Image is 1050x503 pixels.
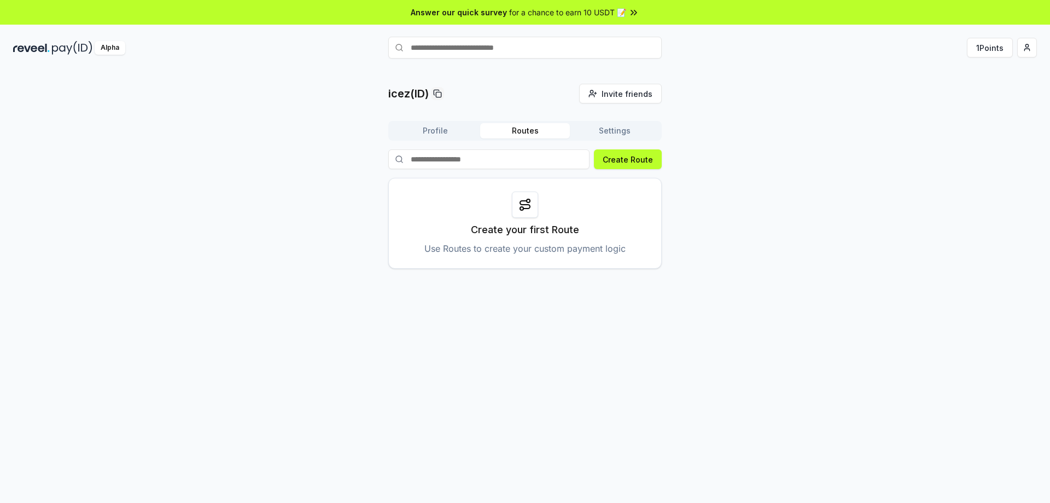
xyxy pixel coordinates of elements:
span: Invite friends [602,88,652,100]
button: Settings [570,123,660,138]
span: Answer our quick survey [411,7,507,18]
button: 1Points [967,38,1013,57]
button: Routes [480,123,570,138]
p: icez(ID) [388,86,429,101]
button: Invite friends [579,84,662,103]
button: Create Route [594,149,662,169]
p: Create your first Route [471,222,579,238]
img: pay_id [52,41,92,55]
span: for a chance to earn 10 USDT 📝 [509,7,626,18]
button: Profile [390,123,480,138]
div: Alpha [95,41,125,55]
img: reveel_dark [13,41,50,55]
p: Use Routes to create your custom payment logic [424,242,626,255]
